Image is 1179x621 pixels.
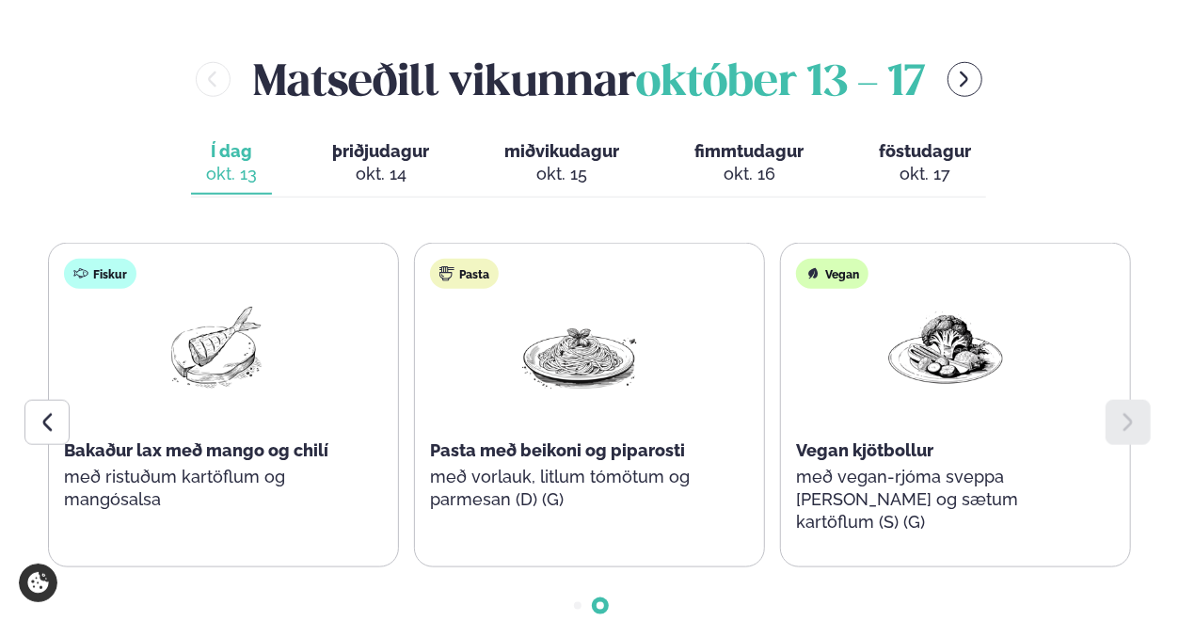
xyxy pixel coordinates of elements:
span: Go to slide 2 [597,602,604,610]
button: miðvikudagur okt. 15 [489,133,634,195]
div: okt. 13 [206,163,257,185]
button: menu-btn-right [948,62,982,97]
p: með vorlauk, litlum tómötum og parmesan (D) (G) [430,466,729,511]
button: þriðjudagur okt. 14 [317,133,444,195]
div: okt. 15 [504,163,619,185]
img: pasta.svg [439,266,454,281]
div: Vegan [796,259,868,289]
span: Í dag [206,140,257,163]
span: föstudagur [879,141,971,161]
p: með vegan-rjóma sveppa [PERSON_NAME] og sætum kartöflum (S) (G) [796,466,1095,533]
button: Í dag okt. 13 [191,133,272,195]
span: Pasta með beikoni og piparosti [430,440,685,460]
div: okt. 16 [694,163,804,185]
span: Bakaður lax með mango og chilí [64,440,328,460]
span: Vegan kjötbollur [796,440,933,460]
img: Vegan.svg [805,266,821,281]
span: þriðjudagur [332,141,429,161]
span: október 13 - 17 [636,63,925,104]
div: okt. 17 [879,163,971,185]
h2: Matseðill vikunnar [253,49,925,110]
img: Spagetti.png [519,304,640,391]
button: föstudagur okt. 17 [864,133,986,195]
img: fish.svg [73,266,88,281]
div: Fiskur [64,259,136,289]
span: miðvikudagur [504,141,619,161]
img: Fish.png [153,304,274,391]
div: okt. 14 [332,163,429,185]
button: menu-btn-left [196,62,231,97]
div: Pasta [430,259,499,289]
p: með ristuðum kartöflum og mangósalsa [64,466,363,511]
img: Vegan.png [885,304,1006,391]
button: fimmtudagur okt. 16 [679,133,819,195]
a: Cookie settings [19,564,57,602]
span: fimmtudagur [694,141,804,161]
span: Go to slide 1 [574,602,582,610]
